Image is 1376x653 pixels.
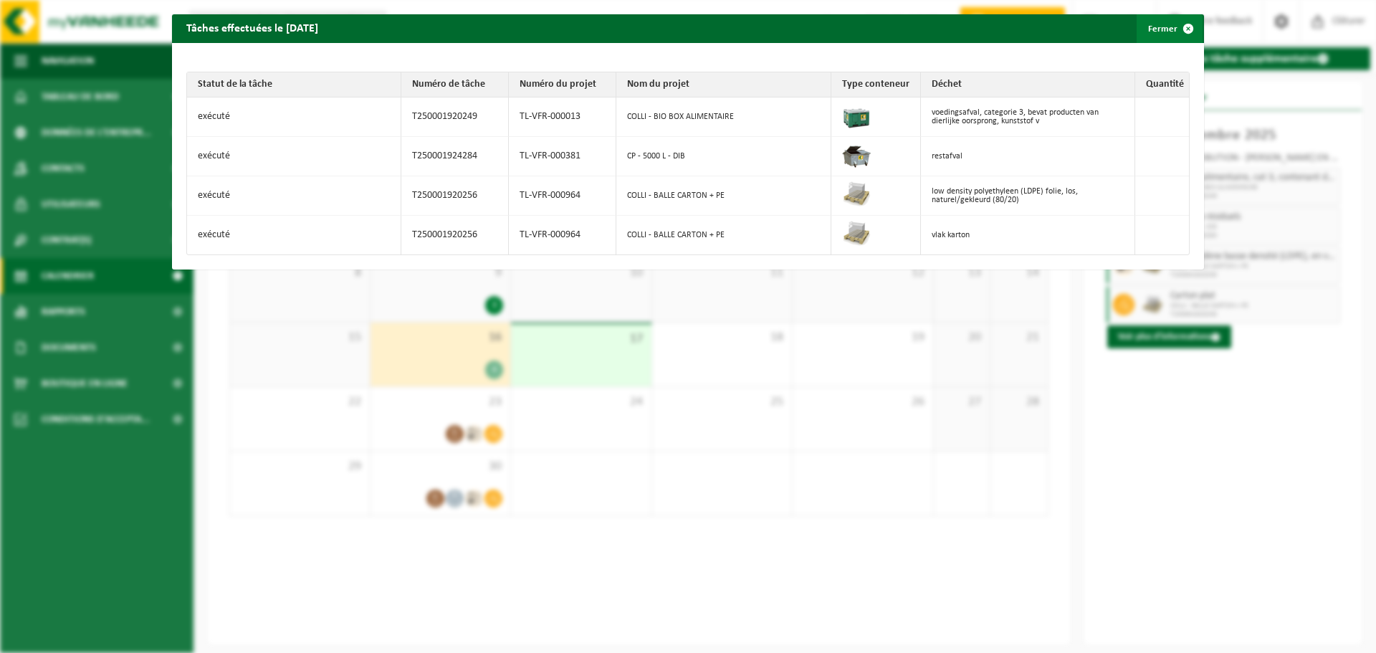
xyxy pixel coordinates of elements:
td: COLLI - BIO BOX ALIMENTAIRE [616,97,831,137]
th: Déchet [921,72,1135,97]
td: exécuté [187,137,401,176]
img: PB-LB-0680-HPE-GN-01 [842,101,871,130]
td: exécuté [187,216,401,254]
th: Statut de la tâche [187,72,401,97]
td: CP - 5000 L - DIB [616,137,831,176]
th: Quantité [1135,72,1189,97]
td: COLLI - BALLE CARTON + PE [616,176,831,216]
td: voedingsafval, categorie 3, bevat producten van dierlijke oorsprong, kunststof v [921,97,1135,137]
td: T250001920249 [401,97,509,137]
td: T250001920256 [401,216,509,254]
td: COLLI - BALLE CARTON + PE [616,216,831,254]
td: TL-VFR-000013 [509,97,616,137]
td: TL-VFR-000964 [509,176,616,216]
td: T250001920256 [401,176,509,216]
img: WB-5000-GAL-GY-01 [842,140,871,169]
th: Numéro de tâche [401,72,509,97]
td: TL-VFR-000381 [509,137,616,176]
img: LP-PA-00000-WDN-11 [842,219,871,248]
td: vlak karton [921,216,1135,254]
td: restafval [921,137,1135,176]
td: TL-VFR-000964 [509,216,616,254]
td: exécuté [187,97,401,137]
td: low density polyethyleen (LDPE) folie, los, naturel/gekleurd (80/20) [921,176,1135,216]
img: LP-PA-00000-WDN-11 [842,180,871,209]
h2: Tâches effectuées le [DATE] [172,14,333,42]
td: T250001924284 [401,137,509,176]
th: Nom du projet [616,72,831,97]
button: Fermer [1137,14,1203,43]
th: Numéro du projet [509,72,616,97]
td: exécuté [187,176,401,216]
th: Type conteneur [831,72,921,97]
